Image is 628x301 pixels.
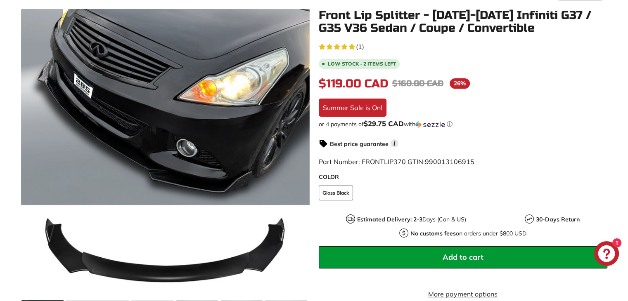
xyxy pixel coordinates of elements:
span: i [391,139,398,147]
strong: No customs fees [410,230,456,237]
span: (1) [356,42,364,52]
img: Sezzle [415,121,445,128]
div: or 4 payments of with [319,120,607,128]
p: Days (Can & US) [357,215,466,224]
strong: 30-Days Return [536,216,580,223]
a: 5.0 rating (1 votes) [319,41,607,52]
inbox-online-store-chat: Shopify online store chat [592,241,621,268]
div: or 4 payments of$29.75 CADwithSezzle Click to learn more about Sezzle [319,120,607,128]
div: Summer Sale is On! [319,99,386,117]
button: Add to cart [319,246,607,268]
label: COLOR [319,173,607,181]
strong: Estimated Delivery: 2-3 [357,216,422,223]
p: on orders under $800 USD [410,229,526,238]
span: 990013106915 [425,158,474,166]
span: 26% [450,78,470,89]
span: $160.00 CAD [392,78,443,89]
span: Add to cart [443,252,483,262]
h1: Front Lip Splitter - [DATE]-[DATE] Infiniti G37 / G35 V36 Sedan / Coupe / Convertible [319,9,607,35]
a: More payment options [319,289,607,299]
span: Low stock - 2 items left [328,61,396,66]
span: Part Number: FRONTLIP370 GTIN: [319,158,474,166]
span: $119.00 CAD [319,77,388,91]
strong: Best price guarantee [330,140,389,148]
span: $29.75 CAD [364,119,404,128]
